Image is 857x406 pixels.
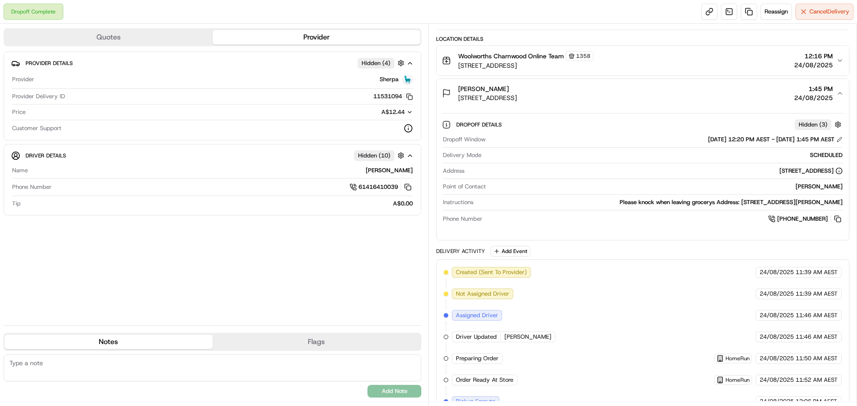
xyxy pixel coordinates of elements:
[436,248,485,255] div: Delivery Activity
[443,215,482,223] span: Phone Number
[458,84,509,93] span: [PERSON_NAME]
[31,166,413,175] div: [PERSON_NAME]
[12,108,26,116] span: Price
[795,119,844,130] button: Hidden (3)
[796,354,838,362] span: 11:50 AM AEST
[760,290,794,298] span: 24/08/2025
[12,183,52,191] span: Phone Number
[458,61,594,70] span: [STREET_ADDRESS]
[362,59,390,67] span: Hidden ( 4 )
[799,121,827,129] span: Hidden ( 3 )
[373,92,413,100] button: 11531094
[436,35,849,43] div: Location Details
[26,152,66,159] span: Driver Details
[485,151,843,159] div: SCHEDULED
[796,311,838,319] span: 11:46 AM AEST
[26,60,73,67] span: Provider Details
[477,198,843,206] div: Please knock when leaving grocerys Address: [STREET_ADDRESS][PERSON_NAME]
[794,84,833,93] span: 1:45 PM
[796,4,853,20] button: CancelDelivery
[761,4,792,20] button: Reassign
[354,150,407,161] button: Hidden (10)
[359,183,398,191] span: 61416410039
[380,75,398,83] span: Sherpa
[350,182,413,192] a: 61416410039
[779,167,843,175] div: [STREET_ADDRESS]
[760,311,794,319] span: 24/08/2025
[794,52,833,61] span: 12:16 PM
[443,183,486,191] span: Point of Contact
[12,75,34,83] span: Provider
[381,108,405,116] span: A$12.44
[576,52,590,60] span: 1358
[4,30,213,44] button: Quotes
[777,215,828,223] span: [PHONE_NUMBER]
[504,333,551,341] span: [PERSON_NAME]
[12,124,61,132] span: Customer Support
[437,79,849,108] button: [PERSON_NAME][STREET_ADDRESS]1:45 PM24/08/2025
[456,290,509,298] span: Not Assigned Driver
[456,333,497,341] span: Driver Updated
[794,93,833,102] span: 24/08/2025
[708,135,843,144] div: [DATE] 12:20 PM AEST - [DATE] 1:45 PM AEST
[443,167,464,175] span: Address
[11,148,414,163] button: Driver DetailsHidden (10)
[794,61,833,70] span: 24/08/2025
[458,52,564,61] span: Woolworths Charnwood Online Team
[11,56,414,70] button: Provider DetailsHidden (4)
[213,30,421,44] button: Provider
[213,335,421,349] button: Flags
[760,376,794,384] span: 24/08/2025
[796,268,838,276] span: 11:39 AM AEST
[12,92,65,100] span: Provider Delivery ID
[358,152,390,160] span: Hidden ( 10 )
[334,108,413,116] button: A$12.44
[456,121,503,128] span: Dropoff Details
[458,93,517,102] span: [STREET_ADDRESS]
[437,46,849,75] button: Woolworths Charnwood Online Team1358[STREET_ADDRESS]12:16 PM24/08/2025
[443,135,485,144] span: Dropoff Window
[358,57,407,69] button: Hidden (4)
[490,183,843,191] div: [PERSON_NAME]
[760,354,794,362] span: 24/08/2025
[796,290,838,298] span: 11:39 AM AEST
[765,8,788,16] span: Reassign
[726,355,750,362] span: HomeRun
[760,397,794,406] span: 24/08/2025
[796,397,837,406] span: 12:06 PM AEST
[760,333,794,341] span: 24/08/2025
[490,246,530,257] button: Add Event
[456,268,527,276] span: Created (Sent To Provider)
[4,335,213,349] button: Notes
[456,354,498,362] span: Preparing Order
[796,376,838,384] span: 11:52 AM AEST
[796,333,838,341] span: 11:46 AM AEST
[443,151,481,159] span: Delivery Mode
[456,376,513,384] span: Order Ready At Store
[760,268,794,276] span: 24/08/2025
[726,376,750,384] span: HomeRun
[12,166,28,175] span: Name
[12,200,21,208] span: Tip
[402,74,413,85] img: sherpa_logo.png
[443,198,473,206] span: Instructions
[809,8,849,16] span: Cancel Delivery
[24,200,413,208] div: A$0.00
[456,311,498,319] span: Assigned Driver
[456,397,495,406] span: Pickup Enroute
[768,214,843,224] a: [PHONE_NUMBER]
[437,108,849,240] div: [PERSON_NAME][STREET_ADDRESS]1:45 PM24/08/2025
